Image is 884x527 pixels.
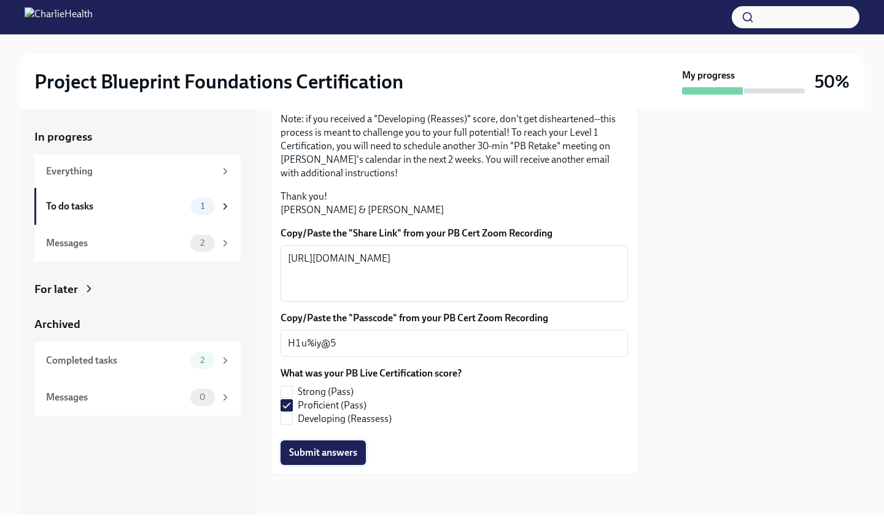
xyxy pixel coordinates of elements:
[34,69,403,94] h2: Project Blueprint Foundations Certification
[34,188,241,225] a: To do tasks1
[281,190,628,217] p: Thank you! [PERSON_NAME] & [PERSON_NAME]
[46,200,185,213] div: To do tasks
[281,311,628,325] label: Copy/Paste the "Passcode" from your PB Cert Zoom Recording
[25,7,93,27] img: CharlieHealth
[281,227,628,240] label: Copy/Paste the "Share Link" from your PB Cert Zoom Recording
[289,447,357,459] span: Submit answers
[298,399,366,412] span: Proficient (Pass)
[193,238,212,248] span: 2
[682,69,735,82] strong: My progress
[281,367,462,380] label: What was your PB Live Certification score?
[34,155,241,188] a: Everything
[298,412,392,426] span: Developing (Reassess)
[34,129,241,145] a: In progress
[34,342,241,379] a: Completed tasks2
[46,391,185,404] div: Messages
[281,440,366,465] button: Submit answers
[34,316,241,332] a: Archived
[298,385,354,399] span: Strong (Pass)
[46,354,185,367] div: Completed tasks
[288,251,621,295] textarea: [URL][DOMAIN_NAME]
[34,281,241,297] a: For later
[34,379,241,416] a: Messages0
[281,112,628,180] p: Note: if you received a "Developing (Reasses)" score, don't get disheartened--this process is mea...
[46,236,185,250] div: Messages
[34,225,241,262] a: Messages2
[192,392,213,402] span: 0
[34,281,78,297] div: For later
[193,201,212,211] span: 1
[46,165,215,178] div: Everything
[815,71,850,93] h3: 50%
[193,356,212,365] span: 2
[288,336,621,351] textarea: H1u%iy@5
